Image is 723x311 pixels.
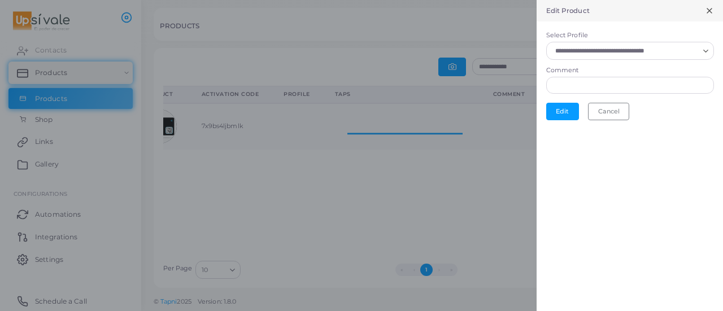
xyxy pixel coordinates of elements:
[588,103,629,120] button: Cancel
[546,7,590,15] h5: Edit Product
[546,66,579,75] label: Comment
[551,45,699,57] input: Search for option
[546,42,714,60] div: Search for option
[546,31,714,40] label: Select Profile
[546,103,579,120] button: Edit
